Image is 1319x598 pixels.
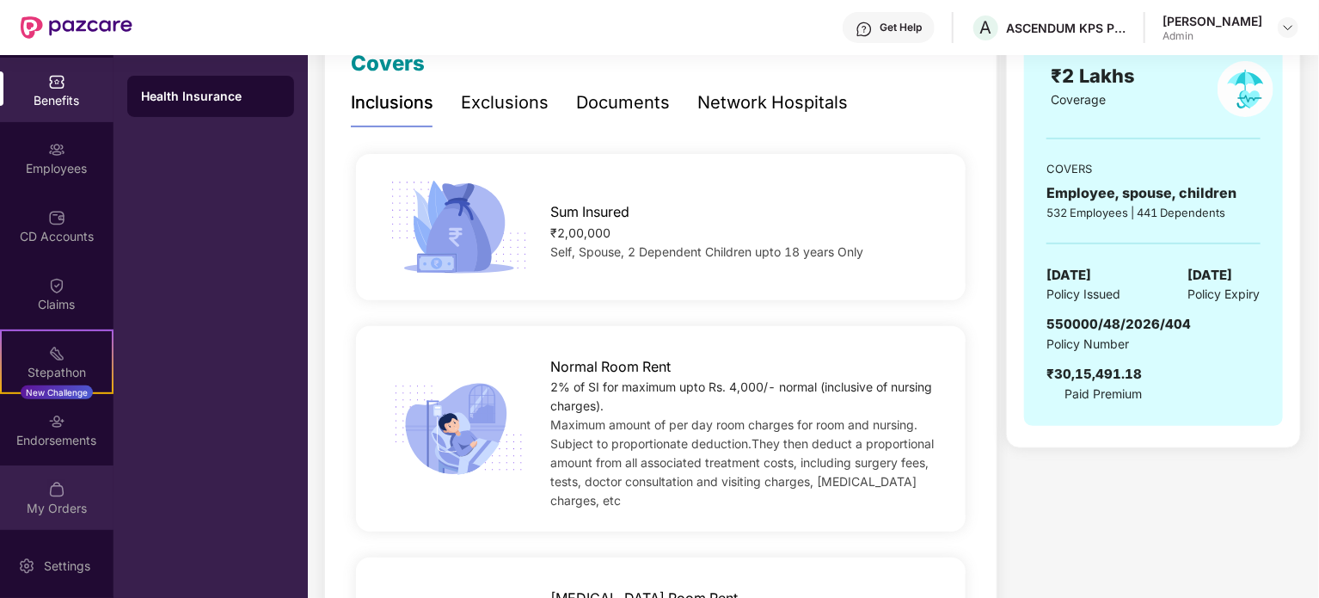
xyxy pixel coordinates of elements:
[550,244,863,259] span: Self, Spouse, 2 Dependent Children upto 18 years Only
[384,176,533,279] img: icon
[461,89,549,116] div: Exclusions
[1046,336,1129,351] span: Policy Number
[141,88,280,105] div: Health Insurance
[2,364,112,381] div: Stepathon
[21,385,93,399] div: New Challenge
[351,51,425,76] span: Covers
[880,21,922,34] div: Get Help
[1064,385,1142,404] span: Paid Premium
[550,417,934,508] span: Maximum amount of per day room charges for room and nursing. Subject to proportionate deduction.T...
[21,16,132,39] img: New Pazcare Logo
[48,481,65,498] img: svg+xml;base64,PHN2ZyBpZD0iTXlfT3JkZXJzIiBkYXRhLW5hbWU9Ik15IE9yZGVycyIgeG1sbnM9Imh0dHA6Ly93d3cudz...
[1046,182,1260,204] div: Employee, spouse, children
[1046,265,1091,286] span: [DATE]
[384,378,533,481] img: icon
[856,21,873,38] img: svg+xml;base64,PHN2ZyBpZD0iSGVscC0zMngzMiIgeG1sbnM9Imh0dHA6Ly93d3cudzMub3JnLzIwMDAvc3ZnIiB3aWR0aD...
[48,277,65,294] img: svg+xml;base64,PHN2ZyBpZD0iQ2xhaW0iIHhtbG5zPSJodHRwOi8vd3d3LnczLm9yZy8yMDAwL3N2ZyIgd2lkdGg9IjIwIi...
[550,356,671,378] span: Normal Room Rent
[1046,316,1191,332] span: 550000/48/2026/404
[1006,20,1126,36] div: ASCENDUM KPS PRIVATE LIMITED
[1046,364,1142,385] div: ₹30,15,491.18
[550,378,938,416] div: 2% of SI for maximum upto Rs. 4,000/- normal (inclusive of nursing charges).
[980,17,992,38] span: A
[550,201,629,223] span: Sum Insured
[1052,92,1107,107] span: Coverage
[1188,265,1233,286] span: [DATE]
[1046,285,1120,304] span: Policy Issued
[18,558,35,575] img: svg+xml;base64,PHN2ZyBpZD0iU2V0dGluZy0yMHgyMCIgeG1sbnM9Imh0dHA6Ly93d3cudzMub3JnLzIwMDAvc3ZnIiB3aW...
[697,89,848,116] div: Network Hospitals
[1163,29,1262,43] div: Admin
[576,89,670,116] div: Documents
[48,141,65,158] img: svg+xml;base64,PHN2ZyBpZD0iRW1wbG95ZWVzIiB4bWxucz0iaHR0cDovL3d3dy53My5vcmcvMjAwMC9zdmciIHdpZHRoPS...
[48,345,65,362] img: svg+xml;base64,PHN2ZyB4bWxucz0iaHR0cDovL3d3dy53My5vcmcvMjAwMC9zdmciIHdpZHRoPSIyMSIgaGVpZ2h0PSIyMC...
[1188,285,1261,304] span: Policy Expiry
[39,558,95,575] div: Settings
[1163,13,1262,29] div: [PERSON_NAME]
[1052,65,1141,87] span: ₹2 Lakhs
[1218,61,1273,117] img: policyIcon
[550,224,938,243] div: ₹2,00,000
[48,209,65,226] img: svg+xml;base64,PHN2ZyBpZD0iQ0RfQWNjb3VudHMiIGRhdGEtbmFtZT0iQ0QgQWNjb3VudHMiIHhtbG5zPSJodHRwOi8vd3...
[1046,160,1260,177] div: COVERS
[351,89,433,116] div: Inclusions
[48,73,65,90] img: svg+xml;base64,PHN2ZyBpZD0iQmVuZWZpdHMiIHhtbG5zPSJodHRwOi8vd3d3LnczLm9yZy8yMDAwL3N2ZyIgd2lkdGg9Ij...
[1046,204,1260,221] div: 532 Employees | 441 Dependents
[1281,21,1295,34] img: svg+xml;base64,PHN2ZyBpZD0iRHJvcGRvd24tMzJ4MzIiIHhtbG5zPSJodHRwOi8vd3d3LnczLm9yZy8yMDAwL3N2ZyIgd2...
[48,413,65,430] img: svg+xml;base64,PHN2ZyBpZD0iRW5kb3JzZW1lbnRzIiB4bWxucz0iaHR0cDovL3d3dy53My5vcmcvMjAwMC9zdmciIHdpZH...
